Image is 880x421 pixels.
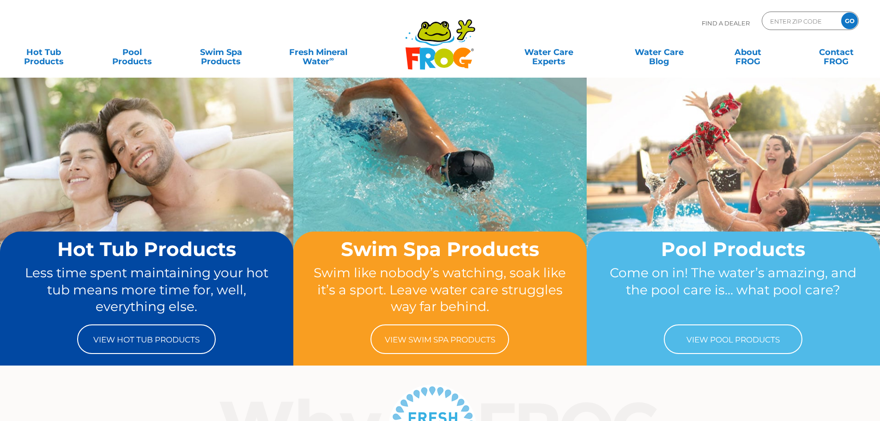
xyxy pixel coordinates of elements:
[311,264,569,315] p: Swim like nobody’s watching, soak like it’s a sport. Leave water care struggles way far behind.
[625,43,693,61] a: Water CareBlog
[587,77,880,296] img: home-banner-pool-short
[18,264,276,315] p: Less time spent maintaining your hot tub means more time for, well, everything else.
[275,43,361,61] a: Fresh MineralWater∞
[18,238,276,260] h2: Hot Tub Products
[187,43,255,61] a: Swim SpaProducts
[329,55,334,62] sup: ∞
[98,43,167,61] a: PoolProducts
[713,43,782,61] a: AboutFROG
[77,324,216,354] a: View Hot Tub Products
[293,77,587,296] img: home-banner-swim-spa-short
[702,12,750,35] p: Find A Dealer
[664,324,802,354] a: View Pool Products
[311,238,569,260] h2: Swim Spa Products
[604,264,862,315] p: Come on in! The water’s amazing, and the pool care is… what pool care?
[9,43,78,61] a: Hot TubProducts
[493,43,605,61] a: Water CareExperts
[841,12,858,29] input: GO
[769,14,831,28] input: Zip Code Form
[370,324,509,354] a: View Swim Spa Products
[604,238,862,260] h2: Pool Products
[802,43,871,61] a: ContactFROG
